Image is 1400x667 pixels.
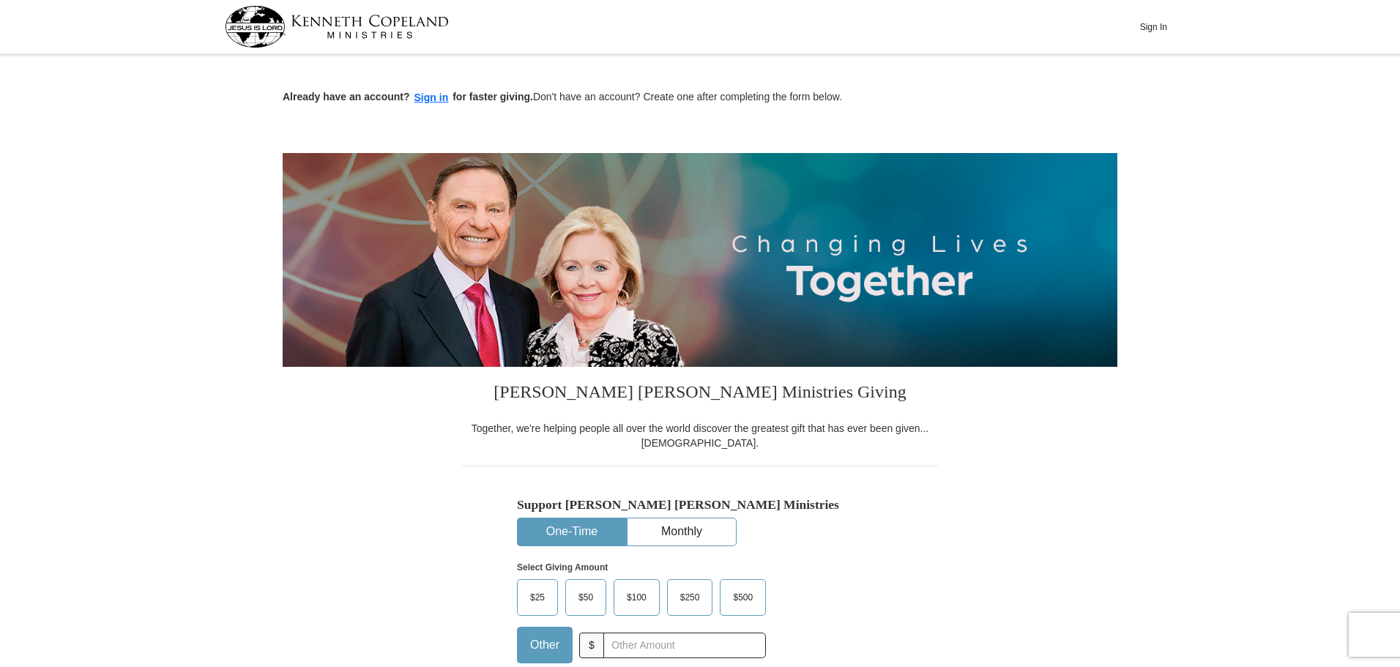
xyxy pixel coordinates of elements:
[462,367,938,421] h3: [PERSON_NAME] [PERSON_NAME] Ministries Giving
[726,586,760,608] span: $500
[517,497,883,513] h5: Support [PERSON_NAME] [PERSON_NAME] Ministries
[1131,15,1175,38] button: Sign In
[283,91,533,103] strong: Already have an account? for faster giving.
[523,586,552,608] span: $25
[523,634,567,656] span: Other
[410,89,453,106] button: Sign in
[628,518,736,545] button: Monthly
[579,633,604,658] span: $
[673,586,707,608] span: $250
[619,586,654,608] span: $100
[225,6,449,48] img: kcm-header-logo.svg
[283,89,1117,106] p: Don't have an account? Create one after completing the form below.
[518,518,626,545] button: One-Time
[603,633,766,658] input: Other Amount
[462,421,938,450] div: Together, we're helping people all over the world discover the greatest gift that has ever been g...
[517,562,608,573] strong: Select Giving Amount
[571,586,600,608] span: $50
